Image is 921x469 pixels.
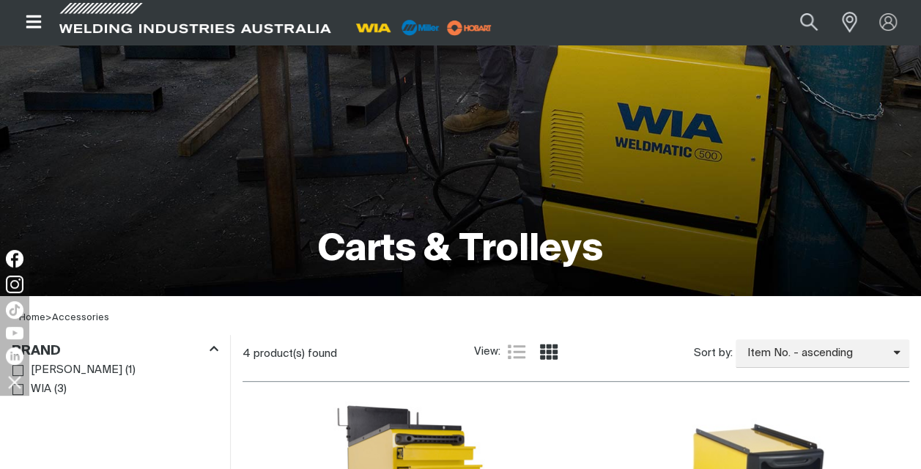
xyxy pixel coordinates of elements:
[2,369,27,394] img: hide socials
[31,381,51,398] span: WIA
[125,362,136,379] span: ( 1 )
[6,301,23,319] img: TikTok
[12,343,61,360] h3: Brand
[784,6,834,39] button: Search products
[6,276,23,293] img: Instagram
[12,335,218,400] aside: Filters
[474,344,500,361] span: View:
[6,250,23,267] img: Facebook
[243,335,909,372] section: Product list controls
[693,345,732,362] span: Sort by:
[31,362,122,379] span: [PERSON_NAME]
[766,6,834,39] input: Product name or item number...
[12,361,122,380] a: [PERSON_NAME]
[508,343,525,361] a: List view
[443,22,496,33] a: miller
[6,327,23,339] img: YouTube
[12,380,51,399] a: WIA
[12,361,218,399] ul: Brand
[318,226,603,274] h1: Carts & Trolleys
[19,313,45,322] a: Home
[45,313,52,322] span: >
[254,348,337,359] span: product(s) found
[52,313,109,322] a: Accessories
[736,345,893,362] span: Item No. - ascending
[6,347,23,365] img: LinkedIn
[243,347,473,361] div: 4
[54,381,67,398] span: ( 3 )
[443,17,496,39] img: miller
[12,340,218,360] div: Brand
